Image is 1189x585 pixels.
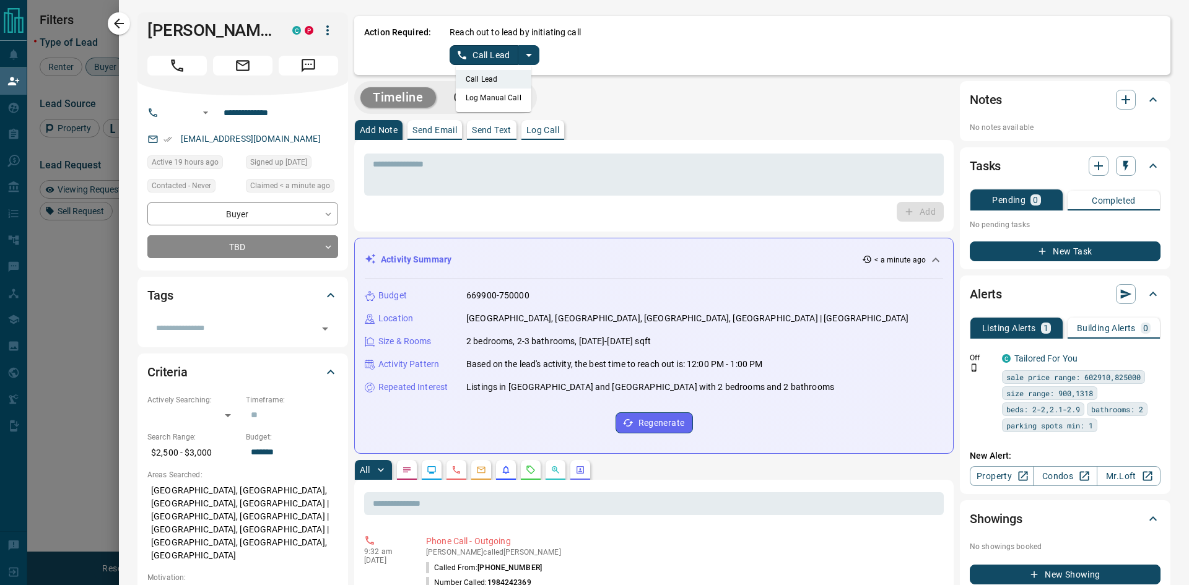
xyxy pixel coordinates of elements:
button: Call Lead [450,45,518,65]
span: Message [279,56,338,76]
p: 2 bedrooms, 2-3 bathrooms, [DATE]-[DATE] sqft [466,335,651,348]
div: Wed Aug 13 2025 [246,179,338,196]
p: Listings in [GEOGRAPHIC_DATA] and [GEOGRAPHIC_DATA] with 2 bedrooms and 2 bathrooms [466,381,834,394]
a: Tailored For You [1014,353,1078,363]
p: [GEOGRAPHIC_DATA], [GEOGRAPHIC_DATA], [GEOGRAPHIC_DATA], [GEOGRAPHIC_DATA] | [GEOGRAPHIC_DATA], [... [147,480,338,566]
h2: Notes [970,90,1002,110]
li: Call Lead [456,70,531,89]
div: Buyer [147,202,338,225]
div: Tags [147,280,338,310]
div: split button [450,45,539,65]
div: Activity Summary< a minute ago [365,248,943,271]
p: Completed [1092,196,1136,205]
svg: Emails [476,465,486,475]
svg: Push Notification Only [970,363,978,372]
p: [GEOGRAPHIC_DATA], [GEOGRAPHIC_DATA], [GEOGRAPHIC_DATA], [GEOGRAPHIC_DATA] | [GEOGRAPHIC_DATA] [466,312,908,325]
div: Fri Feb 16 2018 [246,155,338,173]
svg: Requests [526,465,536,475]
svg: Calls [451,465,461,475]
div: condos.ca [292,26,301,35]
p: No notes available [970,122,1161,133]
svg: Lead Browsing Activity [427,465,437,475]
button: Regenerate [616,412,693,433]
a: Condos [1033,466,1097,486]
span: sale price range: 602910,825000 [1006,371,1141,383]
p: Reach out to lead by initiating call [450,26,581,39]
span: Email [213,56,272,76]
a: [EMAIL_ADDRESS][DOMAIN_NAME] [181,134,321,144]
p: Based on the lead's activity, the best time to reach out is: 12:00 PM - 1:00 PM [466,358,762,371]
span: Active 19 hours ago [152,156,219,168]
span: parking spots min: 1 [1006,419,1093,431]
span: bathrooms: 2 [1091,403,1143,415]
div: TBD [147,235,338,258]
span: Claimed < a minute ago [250,180,330,192]
span: beds: 2-2,2.1-2.9 [1006,403,1080,415]
p: Budget: [246,431,338,443]
p: Motivation: [147,572,338,583]
p: Log Call [526,126,559,134]
span: Signed up [DATE] [250,156,307,168]
p: Phone Call - Outgoing [426,535,939,548]
p: 0 [1033,196,1038,204]
p: New Alert: [970,449,1161,462]
span: [PHONE_NUMBER] [477,563,542,572]
h2: Tasks [970,156,1001,176]
a: Mr.Loft [1097,466,1161,486]
p: Off [970,352,995,363]
svg: Opportunities [551,465,560,475]
div: property.ca [305,26,313,35]
p: Actively Searching: [147,394,240,405]
svg: Agent Actions [575,465,585,475]
p: Send Text [472,126,512,134]
div: Tue Aug 12 2025 [147,155,240,173]
p: Activity Pattern [378,358,439,371]
button: Timeline [360,87,436,108]
p: Location [378,312,413,325]
p: Pending [992,196,1026,204]
p: Building Alerts [1077,324,1136,332]
div: Tasks [970,151,1161,181]
p: 1 [1043,324,1048,332]
p: Timeframe: [246,394,338,405]
p: Add Note [360,126,398,134]
p: All [360,466,370,474]
a: Property [970,466,1034,486]
button: Open [198,105,213,120]
p: $2,500 - $3,000 [147,443,240,463]
h2: Alerts [970,284,1002,304]
p: Listing Alerts [982,324,1036,332]
p: [DATE] [364,556,407,565]
button: Campaigns [441,87,531,108]
span: Call [147,56,207,76]
h1: [PERSON_NAME] [147,20,274,40]
svg: Listing Alerts [501,465,511,475]
button: New Showing [970,565,1161,584]
p: Budget [378,289,407,302]
p: 0 [1143,324,1148,332]
p: Size & Rooms [378,335,432,348]
p: Send Email [412,126,457,134]
p: Called From: [426,562,542,573]
p: Activity Summary [381,253,451,266]
h2: Tags [147,285,173,305]
p: Action Required: [364,26,431,65]
p: Search Range: [147,431,240,443]
svg: Notes [402,465,412,475]
p: No showings booked [970,541,1161,552]
button: Open [316,320,334,337]
h2: Showings [970,509,1022,529]
p: 9:32 am [364,547,407,556]
div: condos.ca [1002,354,1011,363]
li: Log Manual Call [456,89,531,107]
h2: Criteria [147,362,188,382]
p: < a minute ago [874,254,926,266]
span: size range: 900,1318 [1006,387,1093,399]
div: Showings [970,504,1161,534]
div: Alerts [970,279,1161,309]
p: 669900-750000 [466,289,529,302]
button: New Task [970,241,1161,261]
p: [PERSON_NAME] called [PERSON_NAME] [426,548,939,557]
div: Criteria [147,357,338,387]
p: Areas Searched: [147,469,338,480]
